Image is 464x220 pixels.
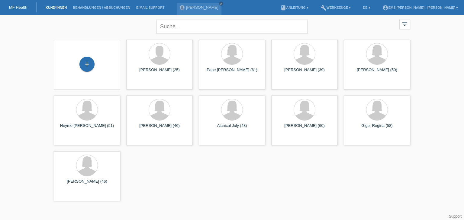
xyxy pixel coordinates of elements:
div: [PERSON_NAME] (39) [276,68,333,77]
div: [PERSON_NAME] (25) [131,68,188,77]
a: E-Mail Support [133,6,168,9]
i: close [220,2,223,5]
div: Kund*in hinzufügen [80,59,94,69]
a: close [219,2,223,6]
a: account_circleEMS [PERSON_NAME] - [PERSON_NAME] ▾ [379,6,461,9]
div: [PERSON_NAME] (50) [349,68,405,77]
a: bookAnleitung ▾ [277,6,311,9]
div: [PERSON_NAME] (46) [131,123,188,133]
a: DE ▾ [360,6,373,9]
i: account_circle [382,5,388,11]
div: [PERSON_NAME] (60) [276,123,333,133]
div: [PERSON_NAME] (46) [59,179,115,189]
i: filter_list [401,21,408,27]
a: Support [449,214,462,218]
i: build [321,5,327,11]
a: buildWerkzeuge ▾ [317,6,354,9]
i: book [280,5,286,11]
a: Behandlungen / Abbuchungen [70,6,133,9]
input: Suche... [156,20,308,34]
a: Kund*innen [43,6,70,9]
a: [PERSON_NAME] [186,5,218,10]
div: Pape [PERSON_NAME] (61) [204,68,260,77]
div: Giger Regina (58) [349,123,405,133]
a: MF Health [9,5,27,10]
div: Heyme [PERSON_NAME] (51) [59,123,115,133]
div: Alanical July (48) [204,123,260,133]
